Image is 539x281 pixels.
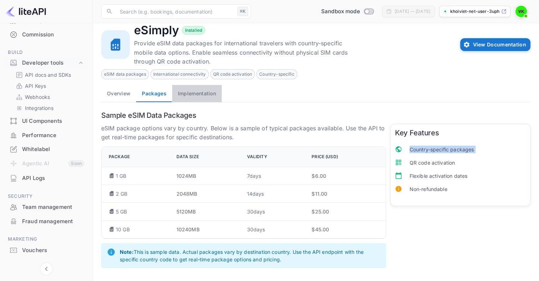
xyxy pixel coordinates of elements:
p: 10 GB [116,226,130,233]
p: 5120 MB [176,208,236,215]
input: Search (e.g. bookings, documentation) [115,4,235,19]
p: $ 45 .00 [312,226,378,233]
th: Validity [241,147,306,167]
a: Commission [4,28,88,41]
button: Overview [101,85,136,102]
h6: Key Features [395,129,526,137]
span: Country-specific [257,71,297,77]
div: API Logs [22,174,84,182]
p: 2048 MB [176,190,236,197]
div: Developer tools [22,59,77,67]
div: API Keys [13,81,85,91]
div: API Logs [4,171,88,185]
img: Viet Khoi [515,6,527,17]
div: Team management [22,203,84,211]
a: Fraud management [4,215,88,228]
span: Build [4,49,88,56]
span: eSIM data packages [102,71,149,77]
img: LiteAPI logo [6,6,46,17]
div: Switch to Production mode [318,7,376,16]
div: UI Components [4,114,88,128]
div: Fraud management [22,217,84,226]
p: 10240 MB [176,226,236,233]
span: Security [4,192,88,200]
span: Non-refundable [410,185,526,193]
h4: eSimply [134,23,179,37]
div: Performance [22,131,84,140]
p: 1 GB [116,172,127,180]
div: UI Components [22,117,84,125]
span: International connectivity [151,71,209,77]
span: Sandbox mode [321,7,360,16]
p: Integrations [25,104,53,112]
div: Developer tools [4,57,88,69]
p: Provide eSIM data packages for international travelers with country-specific mobile data options.... [134,39,348,66]
div: Whitelabel [22,145,84,154]
p: 2 GB [116,190,128,197]
div: Vouchers [22,246,84,255]
button: View Documentation [460,38,530,51]
p: This is sample data. Actual packages vary by destination country. Use the API endpoint with the s... [120,248,380,263]
p: Webhooks [25,93,50,101]
div: API docs and SDKs [13,70,85,80]
div: ⌘K [237,7,248,16]
h6: Sample eSIM Data Packages [101,111,530,120]
a: API docs and SDKs [16,71,82,79]
p: 1024 MB [176,172,236,180]
span: Country-specific packages [410,146,526,153]
span: Flexible activation dates [410,172,526,180]
a: Vouchers [4,244,88,257]
p: $ 6 .00 [312,172,378,180]
p: 30 days [247,208,301,215]
p: API docs and SDKs [25,71,71,79]
th: Package [102,147,171,167]
div: Team management [4,200,88,214]
span: Installed [182,27,205,34]
div: Fraud management [4,215,88,229]
div: Commission [22,31,84,39]
div: Commission [4,28,88,42]
p: 14 days [247,190,301,197]
a: Whitelabel [4,142,88,156]
p: 30 days [247,226,301,233]
th: Price (USD) [306,147,385,167]
a: API Keys [16,82,82,90]
p: 7 days [247,172,301,180]
span: Marketing [4,235,88,243]
div: Webhooks [13,92,85,102]
a: Performance [4,129,88,142]
p: khoiviet-net-user-3uph... [450,8,500,15]
strong: Note: [120,249,134,255]
a: Webhooks [16,93,82,101]
th: Data Size [171,147,241,167]
p: $ 11 .00 [312,190,378,197]
p: 5 GB [116,208,127,215]
div: Vouchers [4,244,88,257]
p: eSIM package options vary by country. Below is a sample of typical packages available. Use the AP... [101,124,386,142]
button: Packages [136,85,172,102]
a: API Logs [4,171,88,185]
div: [DATE] — [DATE] [395,8,430,15]
p: API Keys [25,82,46,90]
a: UI Components [4,114,88,127]
span: QR code activation [410,159,526,166]
a: Earnings [4,14,88,27]
a: Integrations [16,104,82,112]
p: $ 25 .00 [312,208,378,215]
a: Team management [4,200,88,214]
button: Collapse navigation [40,262,53,275]
div: Integrations [13,103,85,113]
div: Whitelabel [4,142,88,156]
button: Implementation [172,85,222,102]
span: QR code activation [211,71,255,77]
